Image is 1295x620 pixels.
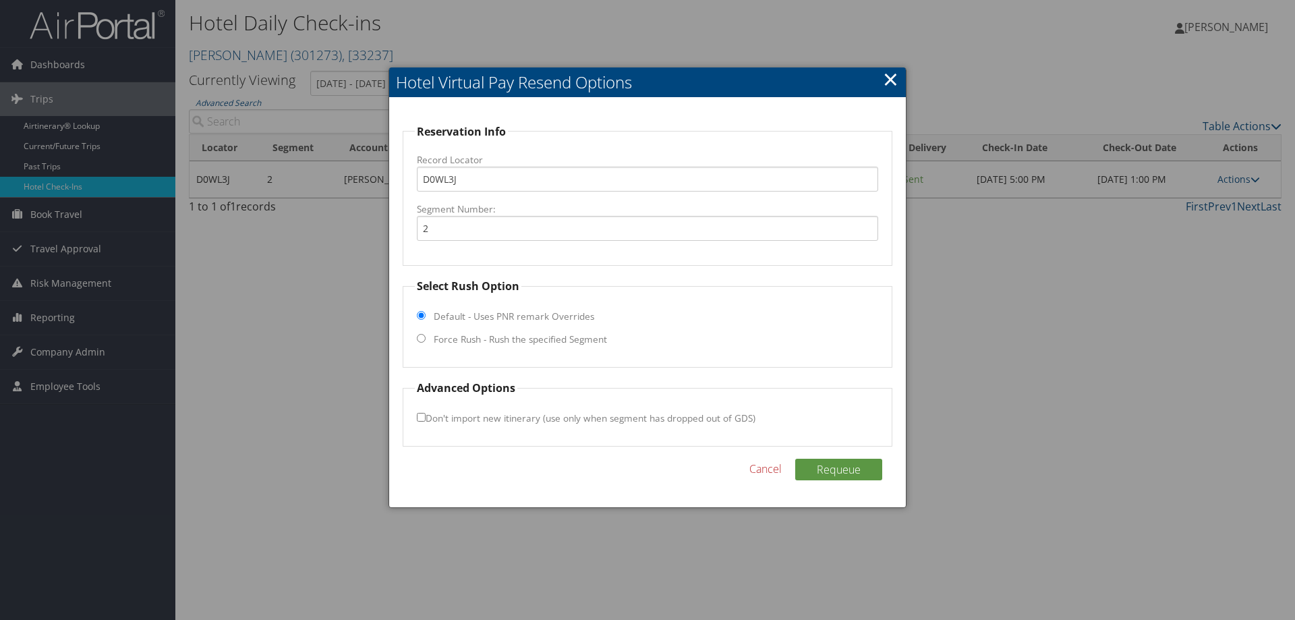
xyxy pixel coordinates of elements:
legend: Select Rush Option [415,278,521,294]
h2: Hotel Virtual Pay Resend Options [389,67,906,97]
legend: Advanced Options [415,380,517,396]
label: Record Locator [417,153,878,167]
label: Default - Uses PNR remark Overrides [434,310,594,323]
button: Requeue [795,459,882,480]
a: Close [883,65,898,92]
label: Force Rush - Rush the specified Segment [434,333,607,346]
a: Cancel [749,461,782,477]
label: Don't import new itinerary (use only when segment has dropped out of GDS) [417,405,755,430]
legend: Reservation Info [415,123,508,140]
label: Segment Number: [417,202,878,216]
input: Don't import new itinerary (use only when segment has dropped out of GDS) [417,413,426,422]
